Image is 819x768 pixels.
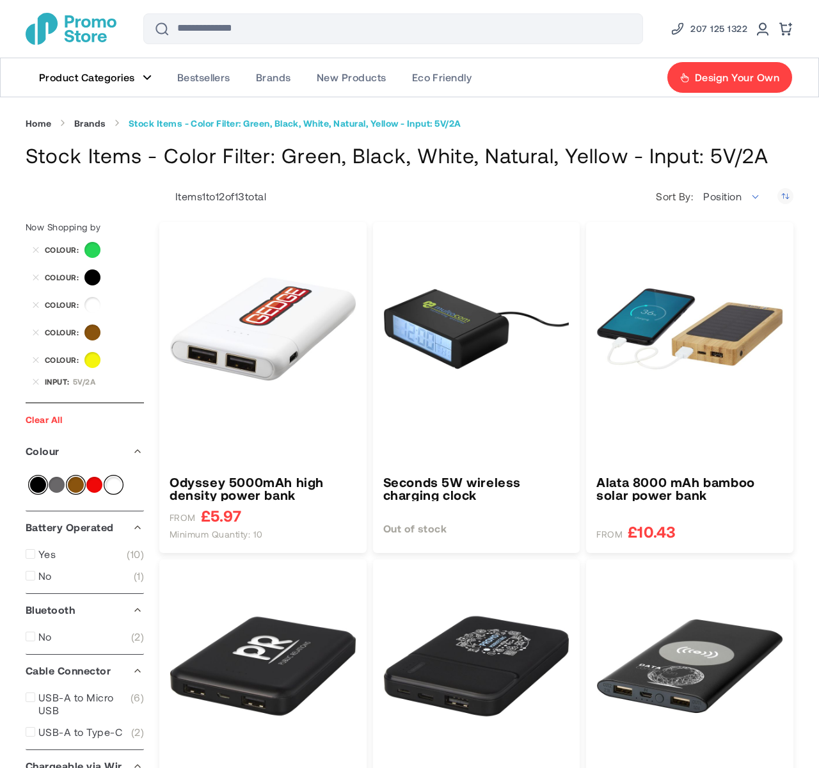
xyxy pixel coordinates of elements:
[32,378,40,385] a: Remove Input 5V/2A
[690,21,747,36] span: 207 125 1322
[26,58,164,97] a: Product Categories
[127,548,144,561] span: 10
[26,594,144,626] div: Bluetooth
[26,511,144,543] div: Battery Operated
[38,548,56,561] span: Yes
[170,529,263,540] span: Minimum quantity: 10
[170,573,356,760] img: Gleam 5000 mAh ultra slim light-up power bank
[26,548,144,561] a: Yes 10
[38,630,52,643] span: No
[304,58,399,97] a: New Products
[26,435,144,467] div: Colour
[399,58,485,97] a: Eco Friendly
[170,236,356,422] img: Odyssey 5000mAh high density power bank
[216,190,225,202] span: 12
[26,726,144,739] a: USB-A to Type-C 2
[45,355,82,364] span: Colour
[38,570,52,582] span: No
[596,529,623,540] span: FROM
[26,570,144,582] a: No 1
[696,184,768,209] span: Position
[49,477,65,493] a: Grey
[32,274,40,282] a: Remove Colour Black
[134,570,144,582] span: 1
[383,573,570,760] img: Loop 5000 mAh recycled plastic power bank
[703,190,742,202] span: Position
[235,190,245,202] span: 13
[201,508,241,524] span: £5.97
[26,630,144,643] a: No 2
[596,236,783,422] img: Alata 8000 mAh bamboo solar power bank
[26,141,793,169] h1: Stock Items - Color Filter: Green, Black, White, Natural, Yellow - Input: 5V/2A
[26,414,62,425] a: Clear All
[38,726,122,739] span: USB-A to Type-C
[32,246,40,254] a: Remove Colour Green
[45,245,82,254] span: Colour
[695,71,779,84] span: Design Your Own
[383,476,570,501] a: Seconds 5W wireless charging clock
[68,477,84,493] a: Natural
[129,118,461,129] strong: Stock Items - Color Filter: Green, Black, White, Natural, Yellow - Input: 5V/2A
[667,61,793,93] a: Design Your Own
[106,477,122,493] a: White
[202,190,205,202] span: 1
[317,71,386,84] span: New Products
[73,377,144,386] div: 5V/2A
[159,190,266,203] p: Items to of total
[412,71,472,84] span: Eco Friendly
[32,356,40,364] a: Remove Colour Yellow
[32,301,40,309] a: Remove Colour White
[131,691,144,717] span: 6
[38,691,131,717] span: USB-A to Micro USB
[39,71,135,84] span: Product Categories
[45,273,82,282] span: Colour
[256,71,291,84] span: Brands
[131,630,144,643] span: 2
[170,476,356,501] a: Odyssey 5000mAh high density power bank
[147,13,177,44] button: Search
[383,236,570,422] img: Seconds 5W wireless charging clock
[177,71,230,84] span: Bestsellers
[26,13,116,45] img: Promotional Merchandise
[45,328,82,337] span: Colour
[596,573,783,760] img: Juice 8000mAh wireless power bank
[74,118,106,129] a: Brands
[26,655,144,687] div: Cable Connector
[628,524,676,540] span: £10.43
[45,300,82,309] span: Colour
[383,520,570,536] div: Out of stock
[670,21,747,36] a: Phone
[86,477,102,493] a: Red
[30,477,46,493] a: Black
[170,512,196,524] span: FROM
[164,58,243,97] a: Bestsellers
[45,377,73,386] span: Input
[596,476,783,501] a: Alata 8000 mAh bamboo solar power bank
[26,118,52,129] a: Home
[243,58,304,97] a: Brands
[777,188,793,204] a: Set Descending Direction
[656,190,696,203] label: Sort By
[26,691,144,717] a: USB-A to Micro USB 6
[26,221,100,232] span: Now Shopping by
[32,329,40,337] a: Remove Colour Natural
[131,726,144,739] span: 2
[26,13,116,45] a: store logo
